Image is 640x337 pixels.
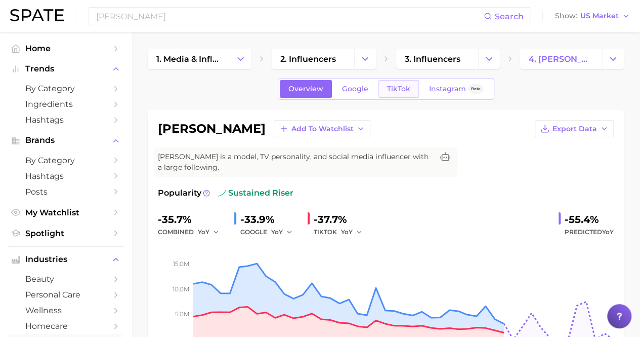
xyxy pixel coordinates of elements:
a: by Category [8,81,123,96]
button: Industries [8,252,123,267]
span: Hashtags [25,171,106,181]
span: YoY [271,228,283,236]
button: Change Category [230,49,251,69]
a: beauty [8,271,123,287]
span: Instagram [429,85,466,93]
span: 1. media & influencers [156,54,221,64]
button: YoY [271,226,293,238]
div: -55.4% [565,211,614,228]
span: US Market [580,13,619,19]
span: Industries [25,255,106,264]
button: YoY [198,226,220,238]
span: Home [25,44,106,53]
button: YoY [341,226,363,238]
span: Search [495,12,524,21]
a: 3. influencers [396,49,478,69]
span: Brands [25,136,106,145]
a: Home [8,41,123,56]
span: wellness [25,306,106,315]
button: Brands [8,133,123,148]
span: Export Data [552,125,597,133]
span: [PERSON_NAME] is a model, TV personality, and social media influencer with a large following. [158,152,433,173]
span: My Watchlist [25,208,106,217]
img: sustained riser [218,189,226,197]
span: sustained riser [218,187,293,199]
span: YoY [198,228,209,236]
a: InstagramBeta [420,80,492,98]
a: Ingredients [8,96,123,112]
span: Spotlight [25,229,106,238]
button: ShowUS Market [552,10,632,23]
a: TikTok [378,80,419,98]
div: GOOGLE [240,226,300,238]
a: 1. media & influencers [148,49,230,69]
span: Posts [25,187,106,197]
a: Hashtags [8,168,123,184]
a: Spotlight [8,226,123,241]
button: Trends [8,61,123,77]
span: 2. influencers [280,54,336,64]
button: Change Category [354,49,376,69]
span: by Category [25,156,106,165]
span: Beta [471,85,481,93]
div: combined [158,226,226,238]
span: YoY [602,228,614,236]
a: 4. [PERSON_NAME] [520,49,602,69]
span: YoY [341,228,353,236]
span: Overview [288,85,323,93]
span: Google [342,85,368,93]
a: Hashtags [8,112,123,128]
span: Add to Watchlist [291,125,354,133]
a: personal care [8,287,123,303]
a: 2. influencers [272,49,354,69]
a: by Category [8,153,123,168]
span: Show [555,13,577,19]
span: 3. influencers [405,54,460,64]
button: Change Category [478,49,500,69]
div: -35.7% [158,211,226,228]
span: TikTok [387,85,410,93]
a: wellness [8,303,123,318]
a: My Watchlist [8,205,123,220]
button: Add to Watchlist [274,120,370,137]
a: Overview [280,80,332,98]
span: homecare [25,321,106,331]
span: Trends [25,64,106,73]
a: homecare [8,318,123,334]
span: personal care [25,290,106,299]
span: Ingredients [25,99,106,109]
span: Popularity [158,187,201,199]
span: beauty [25,274,106,284]
h1: [PERSON_NAME] [158,123,266,135]
img: SPATE [10,9,64,21]
span: 4. [PERSON_NAME] [529,54,593,64]
input: Search here for a brand, industry, or ingredient [95,8,484,25]
button: Export Data [535,120,614,137]
span: Predicted [565,226,614,238]
span: Hashtags [25,115,106,125]
div: -37.7% [314,211,369,228]
span: by Category [25,84,106,93]
a: Google [333,80,377,98]
a: Posts [8,184,123,200]
button: Change Category [602,49,624,69]
div: -33.9% [240,211,300,228]
div: TIKTOK [314,226,369,238]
